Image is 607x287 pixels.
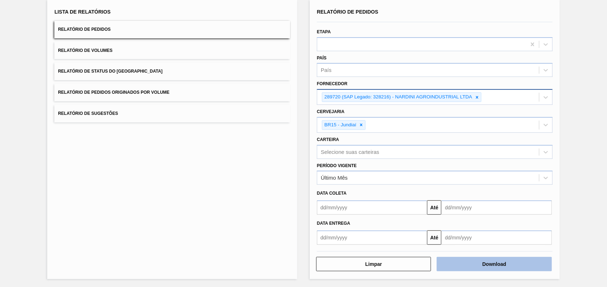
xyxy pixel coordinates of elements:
div: País [321,67,332,73]
span: Data coleta [317,191,347,196]
span: Data entrega [317,221,350,226]
input: dd/mm/yyyy [441,230,552,245]
input: dd/mm/yyyy [317,230,427,245]
button: Relatório de Status do [GEOGRAPHIC_DATA] [54,63,290,80]
label: Etapa [317,29,331,34]
button: Download [437,257,552,271]
div: 289720 (SAP Legado: 328216) - NARDINI AGROINDUSTRIAL LTDA [322,93,473,102]
label: Fornecedor [317,81,347,86]
button: Até [427,200,441,215]
span: Relatório de Pedidos [58,27,111,32]
span: Relatório de Status do [GEOGRAPHIC_DATA] [58,69,162,74]
span: Relatório de Pedidos Originados por Volume [58,90,170,95]
div: BR15 - Jundiaí [322,121,357,130]
button: Relatório de Pedidos Originados por Volume [54,84,290,101]
button: Relatório de Volumes [54,42,290,59]
label: Cervejaria [317,109,344,114]
input: dd/mm/yyyy [317,200,427,215]
button: Limpar [316,257,431,271]
input: dd/mm/yyyy [441,200,552,215]
label: Carteira [317,137,339,142]
button: Relatório de Pedidos [54,21,290,38]
div: Último Mês [321,175,348,181]
div: Selecione suas carteiras [321,149,379,155]
span: Lista de Relatórios [54,9,111,15]
button: Relatório de Sugestões [54,105,290,122]
button: Até [427,230,441,245]
span: Relatório de Pedidos [317,9,378,15]
label: País [317,55,327,60]
span: Relatório de Sugestões [58,111,118,116]
label: Período Vigente [317,163,357,168]
span: Relatório de Volumes [58,48,112,53]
